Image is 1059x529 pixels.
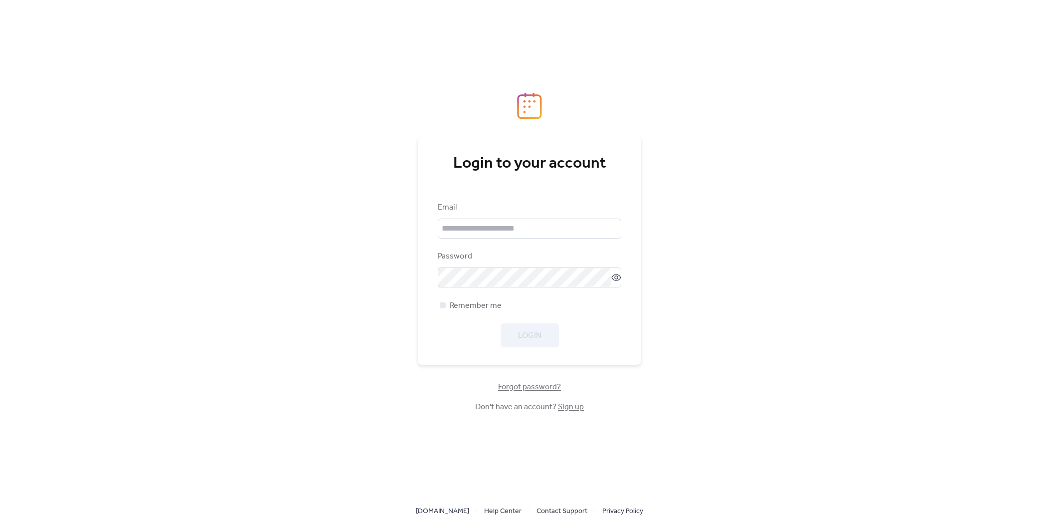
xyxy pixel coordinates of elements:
[416,505,469,517] a: [DOMAIN_NAME]
[602,506,643,518] span: Privacy Policy
[438,251,619,263] div: Password
[558,399,584,415] a: Sign up
[475,401,584,413] span: Don't have an account?
[536,506,587,518] span: Contact Support
[438,202,619,214] div: Email
[498,384,561,390] a: Forgot password?
[602,505,643,517] a: Privacy Policy
[517,92,542,119] img: logo
[484,505,522,517] a: Help Center
[450,300,502,312] span: Remember me
[498,381,561,393] span: Forgot password?
[416,506,469,518] span: [DOMAIN_NAME]
[438,154,621,174] div: Login to your account
[484,506,522,518] span: Help Center
[536,505,587,517] a: Contact Support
